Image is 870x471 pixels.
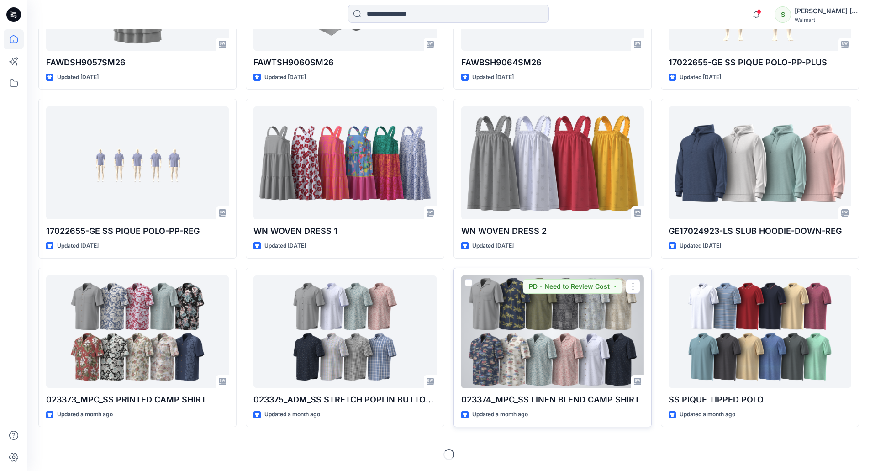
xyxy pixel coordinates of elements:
p: WN WOVEN DRESS 2 [461,225,644,238]
a: WN WOVEN DRESS 1 [253,106,436,219]
p: FAWBSH9064SM26 [461,56,644,69]
p: Updated [DATE] [57,73,99,82]
a: 023375_ADM_SS STRETCH POPLIN BUTTON DOWN [253,275,436,388]
p: GE17024923-LS SLUB HOODIE-DOWN-REG [669,225,851,238]
p: Updated [DATE] [472,73,514,82]
p: WN WOVEN DRESS 1 [253,225,436,238]
a: 023374_MPC_SS LINEN BLEND CAMP SHIRT [461,275,644,388]
a: 023373_MPC_SS PRINTED CAMP SHIRT [46,275,229,388]
p: FAWTSH9060SM26 [253,56,436,69]
p: SS PIQUE TIPPED POLO [669,393,851,406]
p: Updated a month ago [680,410,735,419]
div: S​ [775,6,791,23]
p: 17022655-GE SS PIQUE POLO-PP-PLUS [669,56,851,69]
p: 17022655-GE SS PIQUE POLO-PP-REG [46,225,229,238]
p: Updated [DATE] [264,241,306,251]
p: Updated a month ago [472,410,528,419]
a: WN WOVEN DRESS 2 [461,106,644,219]
p: 023375_ADM_SS STRETCH POPLIN BUTTON DOWN [253,393,436,406]
p: Updated a month ago [57,410,113,419]
p: Updated [DATE] [680,241,721,251]
div: [PERSON_NAME] ​[PERSON_NAME] [795,5,859,16]
p: 023374_MPC_SS LINEN BLEND CAMP SHIRT [461,393,644,406]
div: Walmart [795,16,859,23]
p: 023373_MPC_SS PRINTED CAMP SHIRT [46,393,229,406]
p: Updated [DATE] [472,241,514,251]
a: 17022655-GE SS PIQUE POLO-PP-REG [46,106,229,219]
p: Updated [DATE] [264,73,306,82]
a: SS PIQUE TIPPED POLO [669,275,851,388]
p: Updated [DATE] [680,73,721,82]
p: Updated [DATE] [57,241,99,251]
a: GE17024923-LS SLUB HOODIE-DOWN-REG [669,106,851,219]
p: Updated a month ago [264,410,320,419]
p: FAWDSH9057SM26 [46,56,229,69]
